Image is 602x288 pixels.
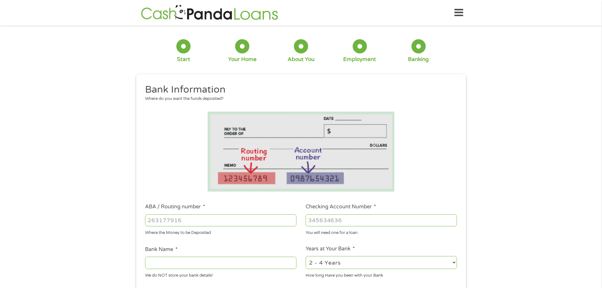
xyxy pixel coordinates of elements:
div: We do NOT store your bank details! [145,270,296,279]
div: Your Home [228,56,257,63]
label: ABA / Routing number [145,204,205,210]
input: 263177916 [145,214,296,226]
label: Checking Account Number [306,204,376,210]
label: Years at Your Bank [306,246,355,252]
h2: Bank Information [145,83,452,96]
div: Employment [343,56,376,63]
div: Where the Money to be Deposited [145,228,296,236]
div: Start [177,56,190,63]
div: Where do you want the funds deposited? [145,96,452,102]
div: Banking [408,56,429,63]
img: GetLoanNow Logo [139,4,280,22]
img: Routing number location [208,112,395,192]
div: You will need one for a loan. [306,228,457,236]
input: 345634636 [306,214,457,226]
div: About You [288,56,314,63]
div: How long Have you been with your Bank [306,270,457,279]
label: Bank Name [145,246,178,253]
